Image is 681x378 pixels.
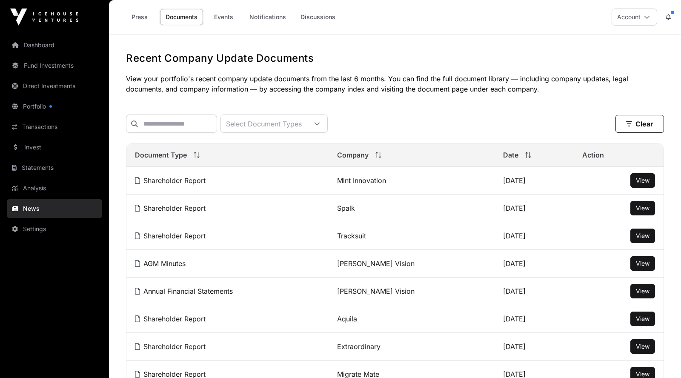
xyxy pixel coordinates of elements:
[135,259,186,268] a: AGM Minutes
[244,9,292,25] a: Notifications
[638,337,681,378] iframe: Chat Widget
[295,9,341,25] a: Discussions
[495,167,574,195] td: [DATE]
[630,312,655,326] button: View
[636,176,650,185] a: View
[7,97,102,116] a: Portfolio
[636,232,650,240] a: View
[630,284,655,298] button: View
[636,259,650,268] a: View
[7,56,102,75] a: Fund Investments
[7,36,102,54] a: Dashboard
[636,315,650,322] span: View
[135,232,206,240] a: Shareholder Report
[495,278,574,305] td: [DATE]
[495,250,574,278] td: [DATE]
[636,177,650,184] span: View
[636,342,650,351] a: View
[636,204,650,212] span: View
[495,195,574,222] td: [DATE]
[612,9,657,26] button: Account
[126,74,664,94] p: View your portfolio's recent company update documents from the last 6 months. You can find the fu...
[615,115,664,133] button: Clear
[7,117,102,136] a: Transactions
[337,259,415,268] a: [PERSON_NAME] Vision
[636,370,650,378] span: View
[337,204,355,212] a: Spalk
[495,222,574,250] td: [DATE]
[503,150,518,160] span: Date
[636,315,650,323] a: View
[495,305,574,333] td: [DATE]
[630,339,655,354] button: View
[7,158,102,177] a: Statements
[135,176,206,185] a: Shareholder Report
[135,150,187,160] span: Document Type
[135,315,206,323] a: Shareholder Report
[630,201,655,215] button: View
[636,287,650,295] a: View
[495,333,574,361] td: [DATE]
[636,287,650,295] span: View
[337,315,357,323] a: Aquila
[630,256,655,271] button: View
[337,342,381,351] a: Extraordinary
[7,138,102,157] a: Invest
[126,52,664,65] h1: Recent Company Update Documents
[636,232,650,239] span: View
[582,150,604,160] span: Action
[135,287,233,295] a: Annual Financial Statements
[7,179,102,198] a: Analysis
[630,229,655,243] button: View
[160,9,203,25] a: Documents
[337,232,366,240] a: Tracksuit
[135,342,206,351] a: Shareholder Report
[10,9,78,26] img: Icehouse Ventures Logo
[7,199,102,218] a: News
[636,260,650,267] span: View
[636,343,650,350] span: View
[135,204,206,212] a: Shareholder Report
[337,287,415,295] a: [PERSON_NAME] Vision
[630,173,655,188] button: View
[221,115,307,132] div: Select Document Types
[7,77,102,95] a: Direct Investments
[337,176,386,185] a: Mint Innovation
[7,220,102,238] a: Settings
[337,150,369,160] span: Company
[123,9,157,25] a: Press
[206,9,240,25] a: Events
[636,204,650,212] a: View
